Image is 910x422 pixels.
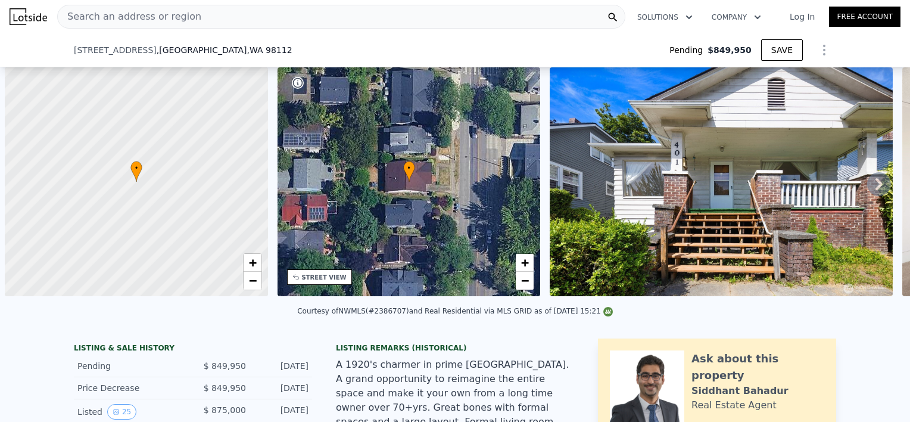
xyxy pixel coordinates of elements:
span: $ 849,950 [204,383,246,393]
div: LISTING & SALE HISTORY [74,343,312,355]
button: Company [702,7,771,28]
span: $ 875,000 [204,405,246,415]
a: Zoom out [244,272,261,290]
div: Listing Remarks (Historical) [336,343,574,353]
a: Free Account [829,7,900,27]
div: Listed [77,404,183,420]
span: + [248,255,256,270]
img: NWMLS Logo [603,307,613,316]
a: Zoom in [516,254,534,272]
span: − [248,273,256,288]
span: $849,950 [708,44,752,56]
span: • [130,163,142,173]
span: + [521,255,529,270]
button: Solutions [628,7,702,28]
div: Courtesy of NWMLS (#2386707) and Real Residential via MLS GRID as of [DATE] 15:21 [297,307,613,315]
div: [DATE] [255,404,308,420]
img: Sale: 149629407 Parcel: 98473564 [550,67,893,296]
div: Pending [77,360,183,372]
div: • [130,161,142,182]
button: Show Options [812,38,836,62]
div: Siddhant Bahadur [691,384,789,398]
span: $ 849,950 [204,361,246,371]
span: − [521,273,529,288]
span: , [GEOGRAPHIC_DATA] [157,44,292,56]
div: Ask about this property [691,350,824,384]
span: Search an address or region [58,10,201,24]
img: Lotside [10,8,47,25]
button: View historical data [107,404,136,420]
span: • [403,163,415,173]
div: • [403,161,415,182]
div: Real Estate Agent [691,398,777,412]
div: STREET VIEW [302,273,347,282]
div: [DATE] [255,360,308,372]
a: Zoom in [244,254,261,272]
span: , WA 98112 [247,45,292,55]
div: [DATE] [255,382,308,394]
span: Pending [669,44,708,56]
span: [STREET_ADDRESS] [74,44,157,56]
div: Price Decrease [77,382,183,394]
a: Log In [775,11,829,23]
button: SAVE [761,39,803,61]
a: Zoom out [516,272,534,290]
